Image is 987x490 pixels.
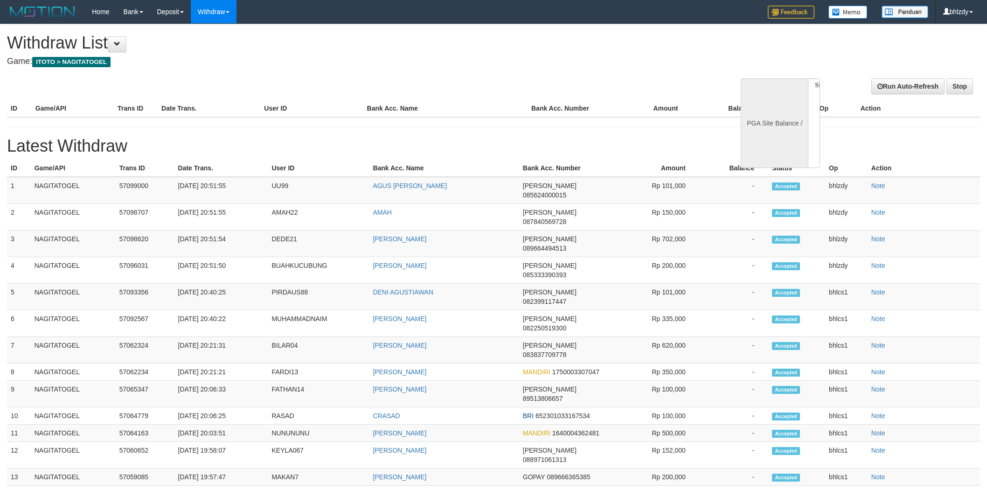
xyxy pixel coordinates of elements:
span: Accepted [772,474,800,482]
img: Button%20Memo.svg [828,6,868,19]
td: [DATE] 19:57:47 [174,469,268,486]
a: [PERSON_NAME] [373,429,426,437]
td: - [700,177,768,204]
th: Op [816,100,857,117]
a: Note [871,315,885,322]
td: - [700,310,768,337]
th: Game/API [32,100,114,117]
td: NAGITATOGEL [31,425,116,442]
td: - [700,407,768,425]
span: 89513806657 [523,395,563,402]
span: 085624000015 [523,191,566,199]
td: BILAR04 [268,337,369,364]
td: Rp 702,000 [619,231,700,257]
td: NAGITATOGEL [31,381,116,407]
td: 3 [7,231,31,257]
th: Action [857,100,980,117]
td: - [700,231,768,257]
td: NAGITATOGEL [31,284,116,310]
td: 57093356 [116,284,174,310]
span: [PERSON_NAME] [523,182,577,189]
th: Trans ID [114,100,158,117]
span: Accepted [772,447,800,455]
span: Accepted [772,182,800,190]
span: 082250519300 [523,324,566,332]
td: DEDE21 [268,231,369,257]
td: 57098707 [116,204,174,231]
th: Bank Acc. Number [519,160,619,177]
td: 13 [7,469,31,486]
span: [PERSON_NAME] [523,262,577,269]
td: bhlcs1 [825,442,868,469]
td: MAKAN7 [268,469,369,486]
td: 1 [7,177,31,204]
td: 7 [7,337,31,364]
span: Accepted [772,262,800,270]
th: Amount [610,100,692,117]
td: bhlcs1 [825,310,868,337]
td: Rp 100,000 [619,407,700,425]
td: 57096031 [116,257,174,284]
span: 652301033167534 [535,412,590,420]
a: Stop [946,78,973,94]
td: NAGITATOGEL [31,337,116,364]
a: Note [871,385,885,393]
td: NAGITATOGEL [31,204,116,231]
td: bhlzdy [825,204,868,231]
span: 088971061313 [523,456,566,463]
span: [PERSON_NAME] [523,288,577,296]
td: 11 [7,425,31,442]
td: FATHAN14 [268,381,369,407]
td: NAGITATOGEL [31,442,116,469]
td: 57065347 [116,381,174,407]
h1: Withdraw List [7,34,649,52]
td: Rp 335,000 [619,310,700,337]
td: [DATE] 20:51:55 [174,204,268,231]
td: 8 [7,364,31,381]
td: bhlcs1 [825,284,868,310]
td: [DATE] 20:40:22 [174,310,268,337]
td: Rp 100,000 [619,381,700,407]
td: [DATE] 20:03:51 [174,425,268,442]
td: RASAD [268,407,369,425]
td: PIRDAUS88 [268,284,369,310]
span: Accepted [772,386,800,394]
td: bhlcs1 [825,407,868,425]
td: NAGITATOGEL [31,231,116,257]
td: - [700,425,768,442]
a: DENI AGUSTIAWAN [373,288,433,296]
a: Note [871,473,885,481]
a: Note [871,288,885,296]
td: 57064779 [116,407,174,425]
a: [PERSON_NAME] [373,342,426,349]
th: ID [7,160,31,177]
td: 57060652 [116,442,174,469]
td: 57099000 [116,177,174,204]
td: BUAHKUCUBUNG [268,257,369,284]
span: [PERSON_NAME] [523,315,577,322]
span: [PERSON_NAME] [523,447,577,454]
a: Note [871,209,885,216]
td: Rp 620,000 [619,337,700,364]
a: CRASAD [373,412,400,420]
h4: Game: [7,57,649,66]
td: - [700,337,768,364]
span: Accepted [772,342,800,350]
th: Bank Acc. Number [528,100,610,117]
td: [DATE] 20:40:25 [174,284,268,310]
td: FARDI13 [268,364,369,381]
td: bhlzdy [825,257,868,284]
td: 57062234 [116,364,174,381]
td: - [700,381,768,407]
td: 9 [7,381,31,407]
a: Note [871,342,885,349]
a: Note [871,368,885,376]
td: bhlcs1 [825,337,868,364]
td: bhlcs1 [825,469,868,486]
td: 57062324 [116,337,174,364]
a: Note [871,182,885,189]
td: NUNUNUNU [268,425,369,442]
th: Date Trans. [158,100,260,117]
img: MOTION_logo.png [7,5,78,19]
td: bhlzdy [825,231,868,257]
